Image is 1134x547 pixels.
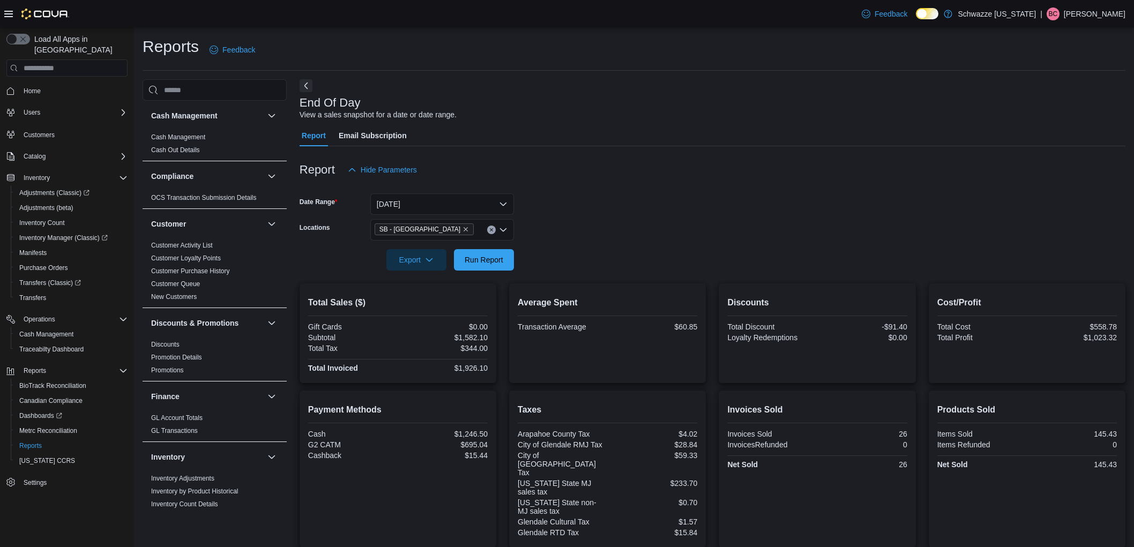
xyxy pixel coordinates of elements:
span: Manifests [19,249,47,257]
a: Cash Management [151,133,205,141]
button: [DATE] [370,193,514,215]
a: GL Account Totals [151,414,203,422]
span: Transfers [19,294,46,302]
span: Adjustments (Classic) [19,189,89,197]
label: Date Range [300,198,338,206]
input: Dark Mode [916,8,938,19]
div: 0 [819,440,907,449]
button: Cash Management [11,327,132,342]
button: Next [300,79,312,92]
button: Finance [151,391,263,402]
div: City of [GEOGRAPHIC_DATA] Tax [518,451,606,477]
button: Reports [19,364,50,377]
div: Total Cost [937,323,1025,331]
a: New Customers [151,293,197,301]
p: | [1040,8,1042,20]
span: Transfers (Classic) [15,276,128,289]
div: Loyalty Redemptions [727,333,815,342]
button: Discounts & Promotions [151,318,263,328]
a: Inventory Adjustments [151,475,214,482]
span: Dashboards [15,409,128,422]
button: Discounts & Promotions [265,317,278,329]
button: Users [19,106,44,119]
a: Cash Management [15,328,78,341]
button: Customers [2,126,132,142]
a: Promotions [151,366,184,374]
a: Feedback [857,3,912,25]
div: Invoices Sold [727,430,815,438]
button: Cash Management [265,109,278,122]
h2: Products Sold [937,403,1117,416]
div: 26 [819,460,907,469]
div: City of Glendale RMJ Tax [518,440,606,449]
div: $344.00 [400,344,488,353]
span: BioTrack Reconciliation [19,381,86,390]
a: Inventory Count Details [151,500,218,508]
span: BC [1049,8,1058,20]
button: Inventory Count [11,215,132,230]
div: Cash [308,430,396,438]
span: Transfers [15,291,128,304]
h2: Total Sales ($) [308,296,488,309]
h2: Cost/Profit [937,296,1117,309]
button: Inventory [2,170,132,185]
button: BioTrack Reconciliation [11,378,132,393]
div: $233.70 [610,479,698,488]
div: [US_STATE] State MJ sales tax [518,479,606,496]
span: Inventory Adjustments [151,474,214,483]
button: Users [2,105,132,120]
h3: Customer [151,219,186,229]
a: GL Transactions [151,427,198,434]
h2: Average Spent [518,296,697,309]
span: Operations [19,313,128,326]
a: Traceabilty Dashboard [15,343,88,356]
div: $4.02 [610,430,698,438]
div: $1,023.32 [1029,333,1117,342]
span: Customer Activity List [151,241,213,250]
span: Operations [24,315,55,324]
span: Traceabilty Dashboard [15,343,128,356]
span: Reports [15,439,128,452]
div: 0 [1029,440,1117,449]
span: Customer Queue [151,280,200,288]
div: $15.84 [610,528,698,537]
div: $0.00 [400,323,488,331]
div: Subtotal [308,333,396,342]
span: Reports [19,441,42,450]
h3: Compliance [151,171,193,182]
button: Catalog [2,149,132,164]
span: Metrc Reconciliation [19,426,77,435]
a: Purchase Orders [15,261,72,274]
div: Gift Cards [308,323,396,331]
div: $28.84 [610,440,698,449]
h2: Invoices Sold [727,403,907,416]
button: Clear input [487,226,496,234]
a: Settings [19,476,51,489]
nav: Complex example [6,79,128,518]
span: Run Report [465,254,503,265]
button: Operations [2,312,132,327]
span: Cash Management [19,330,73,339]
span: Inventory Manager (Classic) [15,231,128,244]
span: Catalog [19,150,128,163]
div: Total Profit [937,333,1025,342]
a: Cash Out Details [151,146,200,154]
a: Customer Purchase History [151,267,230,275]
div: Glendale Cultural Tax [518,518,606,526]
a: Reports [15,439,46,452]
span: Report [302,125,326,146]
span: Adjustments (beta) [15,201,128,214]
h2: Payment Methods [308,403,488,416]
a: Discounts [151,341,180,348]
div: Items Refunded [937,440,1025,449]
span: GL Transactions [151,426,198,435]
div: Transaction Average [518,323,606,331]
a: Feedback [205,39,259,61]
span: BioTrack Reconciliation [15,379,128,392]
button: [US_STATE] CCRS [11,453,132,468]
span: Settings [24,478,47,487]
span: Adjustments (beta) [19,204,73,212]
